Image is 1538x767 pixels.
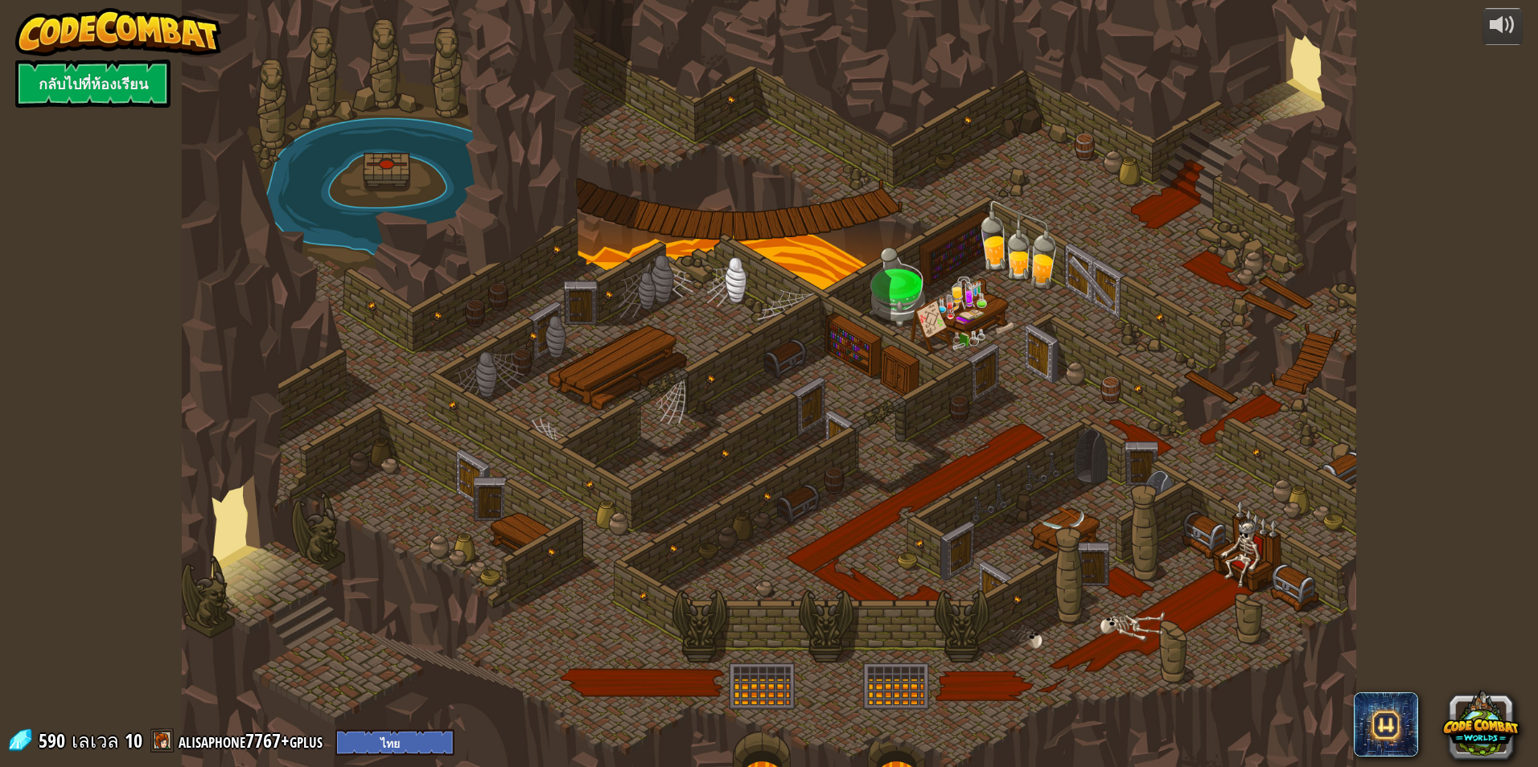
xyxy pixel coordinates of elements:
[15,59,171,108] a: กลับไปที่ห้องเรียน
[179,728,327,753] a: alisaphone7767+gplus
[72,728,119,754] span: เลเวล
[1482,8,1523,46] button: ปรับระดับเสียง
[125,728,142,753] span: 10
[15,8,221,56] img: CodeCombat - Learn how to code by playing a game
[39,728,70,753] span: 590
